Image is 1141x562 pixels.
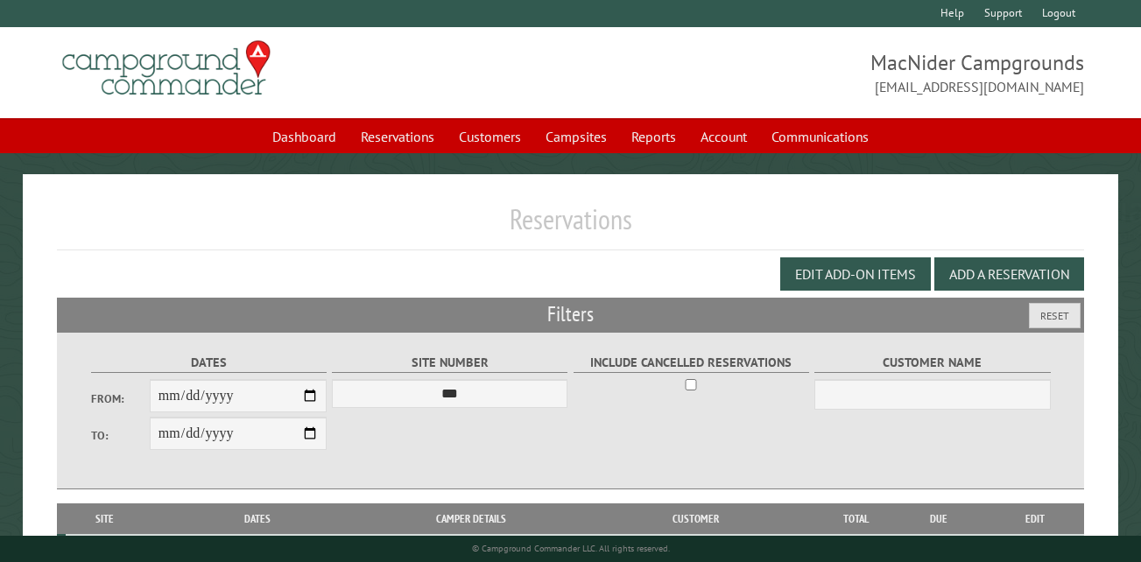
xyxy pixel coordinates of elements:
th: Site [66,503,144,534]
h2: Filters [57,298,1084,331]
label: Dates [91,353,327,373]
a: Dashboard [262,120,347,153]
img: Campground Commander [57,34,276,102]
a: Account [690,120,757,153]
label: From: [91,390,150,407]
label: Customer Name [814,353,1050,373]
th: Edit [986,503,1083,534]
a: Communications [761,120,879,153]
a: Reports [621,120,687,153]
th: Camper Details [372,503,571,534]
small: © Campground Commander LLC. All rights reserved. [472,543,670,554]
button: Edit Add-on Items [780,257,931,291]
label: To: [91,427,150,444]
a: Campsites [535,120,617,153]
label: Include Cancelled Reservations [574,353,809,373]
th: Due [891,503,987,534]
label: Site Number [332,353,567,373]
h1: Reservations [57,202,1084,250]
button: Add a Reservation [934,257,1084,291]
th: Total [821,503,891,534]
a: Reservations [350,120,445,153]
span: MacNider Campgrounds [EMAIL_ADDRESS][DOMAIN_NAME] [571,48,1084,97]
th: Dates [144,503,371,534]
th: Customer [570,503,821,534]
a: Customers [448,120,532,153]
button: Reset [1029,303,1081,328]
